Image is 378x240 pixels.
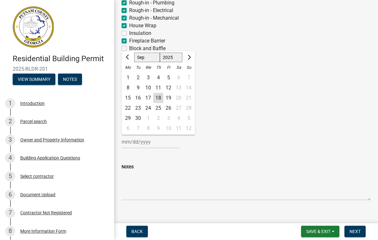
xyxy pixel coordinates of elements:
[163,83,173,93] div: 12
[153,103,163,114] div: Thursday, September 25, 2025
[20,211,72,215] div: Contractor Not Registered
[153,93,163,103] div: Thursday, September 18, 2025
[129,37,165,45] label: Fireplace Barrier
[133,83,143,93] div: 9
[143,124,153,134] div: Wednesday, October 8, 2025
[133,73,143,83] div: 2
[5,117,15,127] div: 2
[123,83,133,93] div: Monday, September 8, 2025
[13,77,55,82] wm-modal-confirm: Summary
[129,22,156,30] label: House Wrap
[143,124,153,134] div: 8
[122,136,180,149] input: mm/dd/yyyy
[163,73,173,83] div: 5
[143,83,153,93] div: 10
[133,93,143,103] div: 16
[153,73,163,83] div: 4
[5,172,15,182] div: 5
[58,77,82,82] wm-modal-confirm: Notes
[13,66,101,72] span: 2025-BLDR-201
[123,114,133,124] div: 29
[153,73,163,83] div: Thursday, September 4, 2025
[20,101,45,106] div: Introduction
[143,103,153,114] div: Wednesday, September 24, 2025
[123,103,133,114] div: Monday, September 22, 2025
[153,124,163,134] div: 9
[163,63,173,73] div: Fr
[163,124,173,134] div: Friday, October 10, 2025
[143,63,153,73] div: We
[20,138,84,142] div: Owner and Property Information
[153,83,163,93] div: Thursday, September 11, 2025
[123,73,133,83] div: Monday, September 1, 2025
[143,93,153,103] div: Wednesday, September 17, 2025
[163,73,173,83] div: Friday, September 5, 2025
[5,190,15,200] div: 6
[5,208,15,218] div: 7
[124,53,132,63] button: Previous month
[5,153,15,163] div: 4
[153,114,163,124] div: Thursday, October 2, 2025
[5,226,15,237] div: 8
[143,114,153,124] div: 1
[163,93,173,103] div: 19
[20,174,54,179] div: Select contractor
[126,226,148,237] button: Back
[123,103,133,114] div: 22
[184,63,194,73] div: Su
[143,73,153,83] div: 3
[153,103,163,114] div: 25
[143,103,153,114] div: 24
[133,103,143,114] div: 23
[350,229,361,234] span: Next
[20,229,66,234] div: More Information Form
[123,93,133,103] div: Monday, September 15, 2025
[5,135,15,145] div: 3
[153,93,163,103] div: 18
[133,83,143,93] div: Tuesday, September 9, 2025
[153,114,163,124] div: 2
[163,114,173,124] div: 3
[123,124,133,134] div: Monday, October 6, 2025
[13,55,109,64] h4: Residential Building Permit
[344,226,366,237] button: Next
[133,93,143,103] div: Tuesday, September 16, 2025
[163,93,173,103] div: Friday, September 19, 2025
[58,74,82,85] button: Notes
[123,63,133,73] div: Mo
[133,114,143,124] div: Tuesday, September 30, 2025
[129,30,151,37] label: Insulation
[122,165,134,170] label: Notes
[153,83,163,93] div: 11
[123,114,133,124] div: Monday, September 29, 2025
[163,83,173,93] div: Friday, September 12, 2025
[133,73,143,83] div: Tuesday, September 2, 2025
[153,124,163,134] div: Thursday, October 9, 2025
[143,93,153,103] div: 17
[143,114,153,124] div: Wednesday, October 1, 2025
[123,83,133,93] div: 8
[123,124,133,134] div: 6
[173,63,184,73] div: Sa
[163,124,173,134] div: 10
[13,74,55,85] button: View Summary
[129,45,166,53] label: Block and Baffle
[123,93,133,103] div: 15
[133,63,143,73] div: Tu
[123,73,133,83] div: 1
[163,103,173,114] div: Friday, September 26, 2025
[143,83,153,93] div: Wednesday, September 10, 2025
[185,53,192,63] button: Next month
[163,114,173,124] div: Friday, October 3, 2025
[20,120,47,124] div: Parcel search
[13,7,54,48] img: Putnam County, Georgia
[133,114,143,124] div: 30
[163,103,173,114] div: 26
[143,73,153,83] div: Wednesday, September 3, 2025
[133,124,143,134] div: Tuesday, October 7, 2025
[134,53,160,62] select: Select month
[131,229,143,234] span: Back
[5,99,15,109] div: 1
[160,53,183,62] select: Select year
[153,63,163,73] div: Th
